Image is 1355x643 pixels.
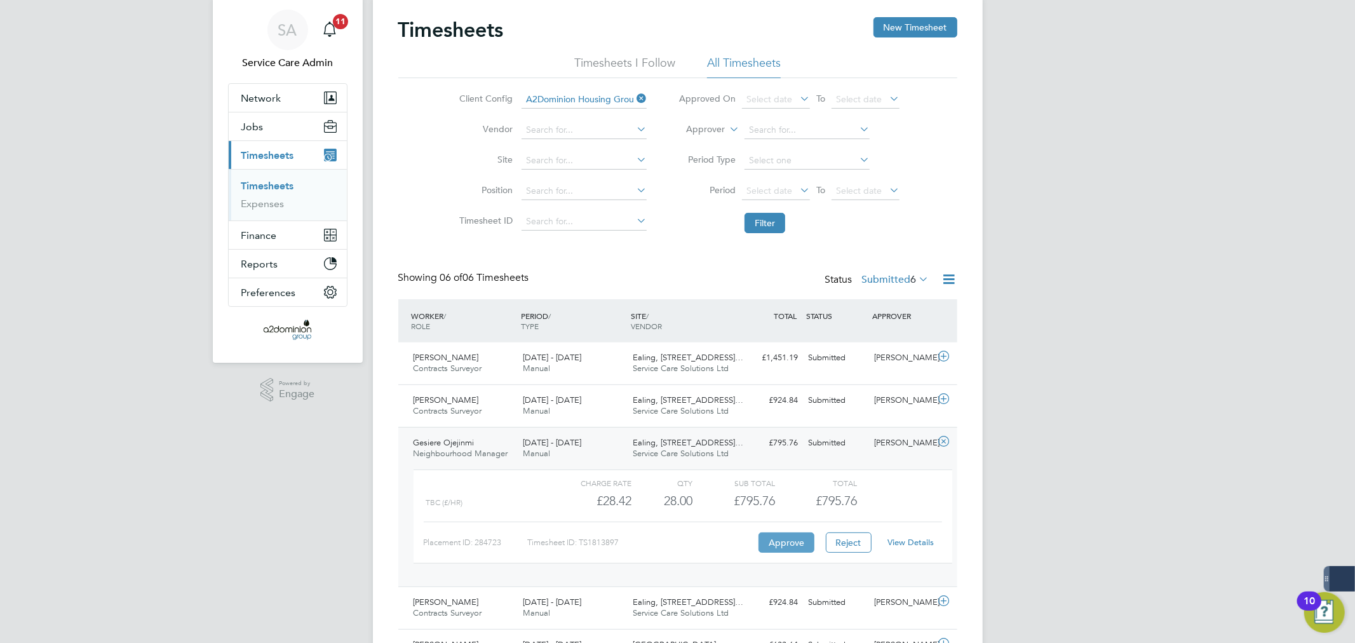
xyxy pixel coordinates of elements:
span: Finance [241,229,277,241]
div: Timesheets [229,169,347,220]
span: 06 of [440,271,463,284]
span: Gesiere Ojejinmi [414,437,475,448]
span: 06 Timesheets [440,271,529,284]
span: 11 [333,14,348,29]
span: 6 [911,273,917,286]
span: / [646,311,649,321]
div: PERIOD [518,304,628,337]
h2: Timesheets [398,17,504,43]
div: £28.42 [549,491,631,511]
span: Contracts Surveyor [414,607,482,618]
label: Approved On [678,93,736,104]
span: Ealing, [STREET_ADDRESS]… [633,597,743,607]
button: Finance [229,221,347,249]
button: Preferences [229,278,347,306]
span: [DATE] - [DATE] [523,395,581,405]
span: £795.76 [816,493,857,508]
button: Timesheets [229,141,347,169]
span: Reports [241,258,278,270]
span: [DATE] - [DATE] [523,597,581,607]
button: Open Resource Center, 10 new notifications [1304,592,1345,633]
div: Sub Total [693,475,775,491]
div: £924.84 [738,592,804,613]
button: Jobs [229,112,347,140]
span: / [444,311,447,321]
span: Ealing, [STREET_ADDRESS]… [633,352,743,363]
button: Network [229,84,347,112]
input: Search for... [522,182,647,200]
span: Network [241,92,281,104]
div: Submitted [804,390,870,411]
div: QTY [631,475,693,491]
span: Select date [836,185,882,196]
span: Select date [746,185,792,196]
span: Select date [836,93,882,105]
span: Engage [279,389,314,400]
input: Search for... [522,121,647,139]
li: Timesheets I Follow [574,55,675,78]
a: 11 [317,10,342,50]
span: Manual [523,405,550,416]
div: Total [775,475,857,491]
a: View Details [887,537,934,548]
span: Manual [523,448,550,459]
input: Select one [745,152,870,170]
div: Submitted [804,433,870,454]
span: Ealing, [STREET_ADDRESS]… [633,437,743,448]
div: Charge rate [549,475,631,491]
div: £1,451.19 [738,348,804,369]
span: To [812,90,829,107]
div: Timesheet ID: TS1813897 [527,532,755,553]
button: Filter [745,213,785,233]
span: Service Care Admin [228,55,347,71]
span: TOTAL [774,311,797,321]
span: Manual [523,363,550,374]
span: Powered by [279,378,314,389]
input: Search for... [522,213,647,231]
span: Service Care Solutions Ltd [633,448,729,459]
span: Jobs [241,121,264,133]
span: To [812,182,829,198]
button: New Timesheet [873,17,957,37]
span: Neighbourhood Manager [414,448,508,459]
div: SITE [628,304,738,337]
span: Preferences [241,287,296,299]
span: ROLE [412,321,431,331]
div: Status [825,271,932,289]
span: Manual [523,607,550,618]
label: Position [455,184,513,196]
span: TYPE [521,321,539,331]
div: Submitted [804,348,870,369]
div: WORKER [408,304,518,337]
span: Service Care Solutions Ltd [633,607,729,618]
span: VENDOR [631,321,662,331]
input: Search for... [522,91,647,109]
span: Service Care Solutions Ltd [633,405,729,416]
span: Contracts Surveyor [414,405,482,416]
a: Expenses [241,198,285,210]
button: Reports [229,250,347,278]
span: Select date [746,93,792,105]
span: [DATE] - [DATE] [523,352,581,363]
a: Powered byEngage [260,378,314,402]
span: [PERSON_NAME] [414,597,479,607]
label: Period Type [678,154,736,165]
label: Approver [668,123,725,136]
span: [DATE] - [DATE] [523,437,581,448]
div: [PERSON_NAME] [869,348,935,369]
input: Search for... [522,152,647,170]
div: £795.76 [693,491,775,511]
span: / [548,311,551,321]
span: [PERSON_NAME] [414,352,479,363]
div: [PERSON_NAME] [869,592,935,613]
div: £795.76 [738,433,804,454]
span: Service Care Solutions Ltd [633,363,729,374]
span: Contracts Surveyor [414,363,482,374]
label: Vendor [455,123,513,135]
a: Go to home page [228,320,347,340]
div: Submitted [804,592,870,613]
div: 10 [1304,601,1315,618]
li: All Timesheets [707,55,781,78]
button: Approve [758,532,814,553]
span: Ealing, [STREET_ADDRESS]… [633,395,743,405]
